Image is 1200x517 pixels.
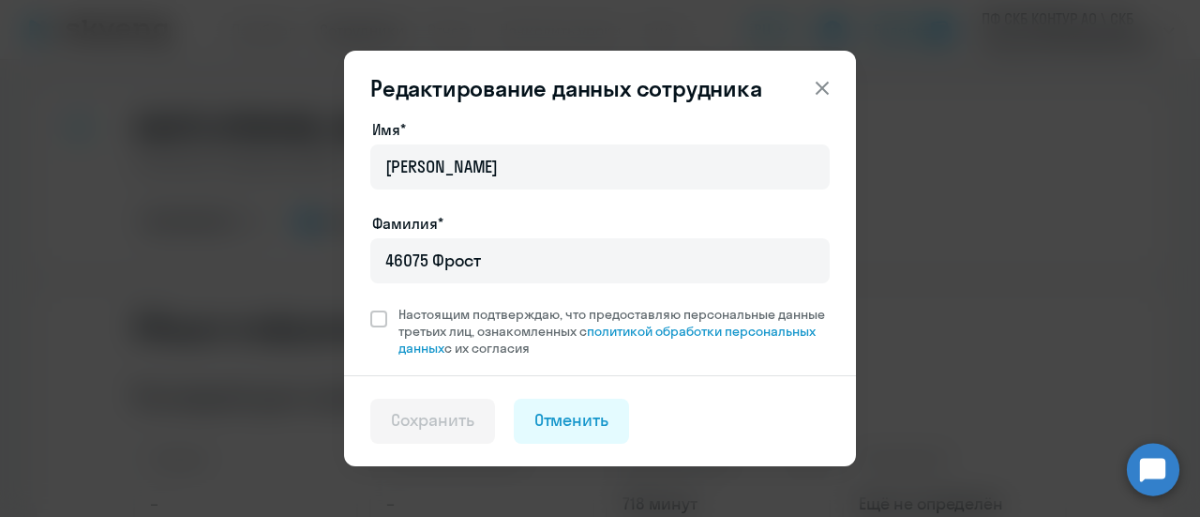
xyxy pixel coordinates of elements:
[534,408,609,433] div: Отменить
[344,73,856,103] header: Редактирование данных сотрудника
[372,212,443,235] label: Фамилия*
[370,399,495,444] button: Сохранить
[398,323,816,357] a: политикой обработки персональных данных
[398,306,830,357] span: Настоящим подтверждаю, что предоставляю персональные данные третьих лиц, ознакомленных с с их сог...
[514,399,630,444] button: Отменить
[391,408,474,433] div: Сохранить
